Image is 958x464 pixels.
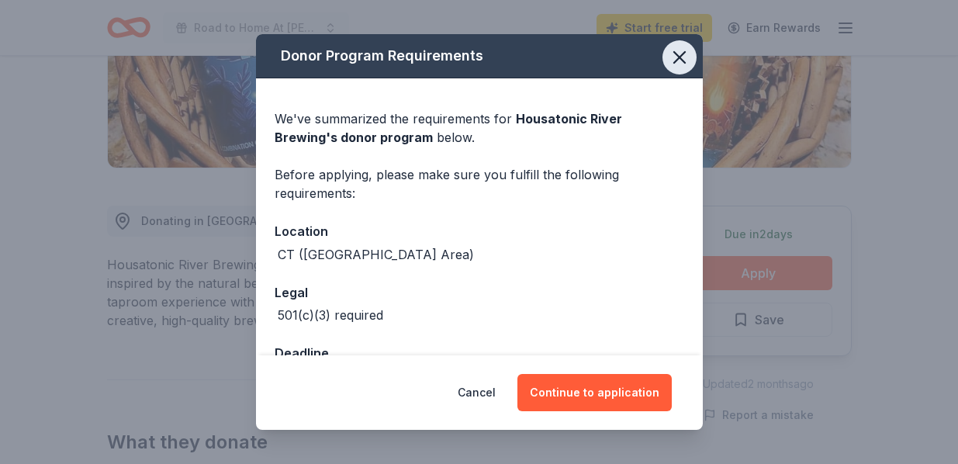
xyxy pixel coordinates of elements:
[278,306,383,324] div: 501(c)(3) required
[275,165,684,203] div: Before applying, please make sure you fulfill the following requirements:
[278,245,474,264] div: CT ([GEOGRAPHIC_DATA] Area)
[458,374,496,411] button: Cancel
[275,221,684,241] div: Location
[275,282,684,303] div: Legal
[275,109,684,147] div: We've summarized the requirements for below.
[517,374,672,411] button: Continue to application
[275,343,684,363] div: Deadline
[256,34,703,78] div: Donor Program Requirements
